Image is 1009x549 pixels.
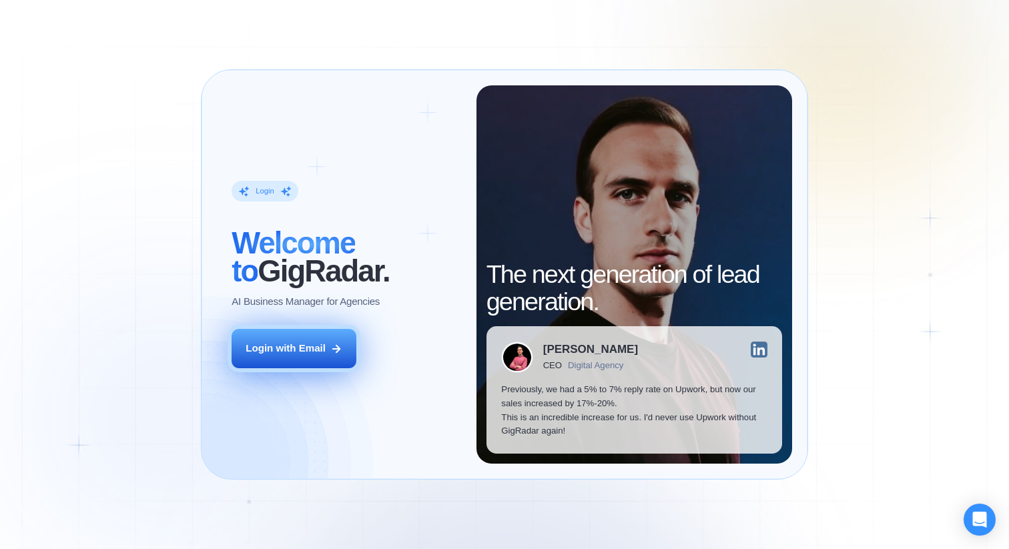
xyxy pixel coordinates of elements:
[246,342,326,356] div: Login with Email
[501,383,767,438] p: Previously, we had a 5% to 7% reply rate on Upwork, but now our sales increased by 17%-20%. This ...
[543,360,562,370] div: CEO
[486,261,783,316] h2: The next generation of lead generation.
[568,360,623,370] div: Digital Agency
[543,344,638,355] div: [PERSON_NAME]
[232,295,380,309] p: AI Business Manager for Agencies
[232,229,461,285] h2: ‍ GigRadar.
[232,329,356,368] button: Login with Email
[232,226,355,288] span: Welcome to
[256,186,274,196] div: Login
[964,504,996,536] div: Open Intercom Messenger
